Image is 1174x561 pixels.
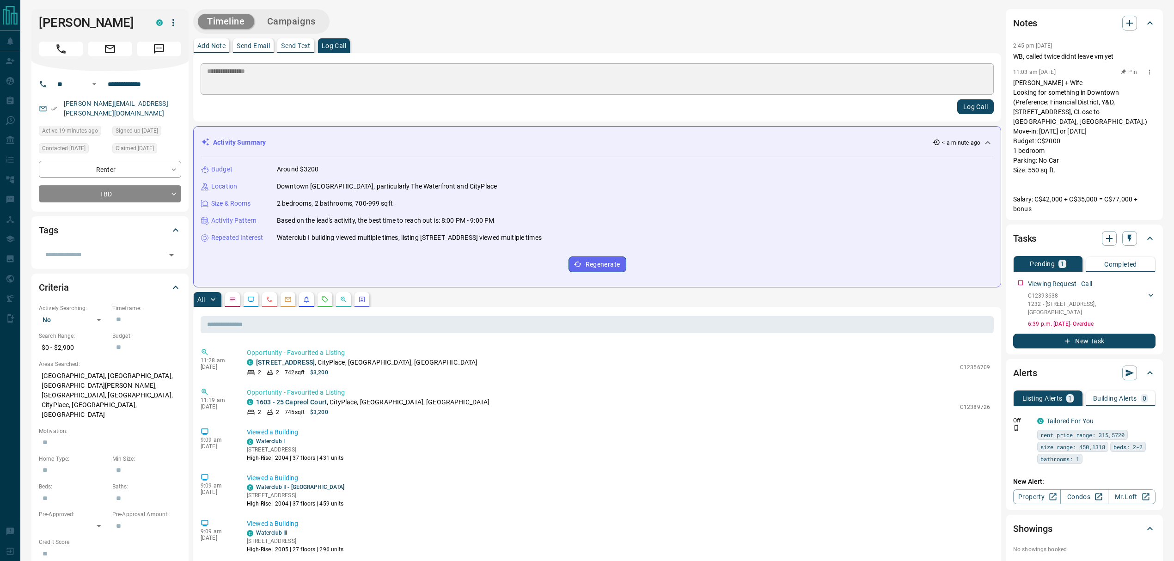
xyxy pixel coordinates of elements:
[258,368,261,377] p: 2
[277,165,319,174] p: Around $3200
[116,126,158,135] span: Signed up [DATE]
[198,14,254,29] button: Timeline
[112,510,181,518] p: Pre-Approval Amount:
[321,296,329,303] svg: Requests
[256,398,327,406] a: 1603 - 25 Capreol Court
[1068,395,1072,402] p: 1
[39,304,108,312] p: Actively Searching:
[201,357,233,364] p: 11:28 am
[211,182,237,191] p: Location
[39,161,181,178] div: Renter
[201,535,233,541] p: [DATE]
[247,439,253,445] div: condos.ca
[1013,231,1036,246] h2: Tasks
[201,437,233,443] p: 9:09 am
[211,199,251,208] p: Size & Rooms
[39,312,108,327] div: No
[39,219,181,241] div: Tags
[39,427,181,435] p: Motivation:
[116,144,154,153] span: Claimed [DATE]
[1028,290,1156,318] div: C123936381232 - [STREET_ADDRESS],[GEOGRAPHIC_DATA]
[112,455,181,463] p: Min Size:
[1093,395,1137,402] p: Building Alerts
[211,216,257,226] p: Activity Pattern
[165,249,178,262] button: Open
[1013,416,1032,425] p: Off
[51,105,57,112] svg: Email Verified
[1013,477,1156,487] p: New Alert:
[201,443,233,450] p: [DATE]
[281,43,311,49] p: Send Text
[1013,69,1056,75] p: 11:03 am [DATE]
[201,482,233,489] p: 9:09 am
[201,134,993,151] div: Activity Summary< a minute ago
[256,438,285,445] a: Waterclub Ⅰ
[285,368,305,377] p: 742 sqft
[957,99,994,114] button: Log Call
[277,233,542,243] p: Waterclub I building viewed multiple times, listing [STREET_ADDRESS] viewed multiple times
[277,182,497,191] p: Downtown [GEOGRAPHIC_DATA], particularly The Waterfront and CityPlace
[88,42,132,56] span: Email
[276,408,279,416] p: 2
[1013,489,1061,504] a: Property
[137,42,181,56] span: Message
[1104,261,1137,268] p: Completed
[247,484,253,491] div: condos.ca
[569,256,626,272] button: Regenerate
[39,482,108,491] p: Beds:
[247,348,990,358] p: Opportunity - Favourited a Listing
[201,403,233,410] p: [DATE]
[277,216,494,226] p: Based on the lead's activity, the best time to reach out is: 8:00 PM - 9:00 PM
[112,332,181,340] p: Budget:
[1013,362,1156,384] div: Alerts
[256,359,315,366] a: [STREET_ADDRESS]
[39,360,181,368] p: Areas Searched:
[1040,454,1079,463] span: bathrooms: 1
[201,528,233,535] p: 9:09 am
[1030,261,1055,267] p: Pending
[303,296,310,303] svg: Listing Alerts
[207,67,987,91] textarea: To enrich screen reader interactions, please activate Accessibility in Grammarly extension settings
[258,14,325,29] button: Campaigns
[247,454,344,462] p: High-Rise | 2004 | 37 floors | 431 units
[1108,489,1156,504] a: Mr.Loft
[39,276,181,299] div: Criteria
[247,388,990,397] p: Opportunity - Favourited a Listing
[211,165,232,174] p: Budget
[1013,16,1037,30] h2: Notes
[1116,68,1143,76] button: Pin
[112,143,181,156] div: Thu May 09 2024
[1013,521,1052,536] h2: Showings
[112,482,181,491] p: Baths:
[247,473,990,483] p: Viewed a Building
[1028,320,1156,328] p: 6:39 p.m. [DATE] - Overdue
[358,296,366,303] svg: Agent Actions
[247,296,255,303] svg: Lead Browsing Activity
[39,510,108,518] p: Pre-Approved:
[39,280,69,295] h2: Criteria
[1013,425,1020,431] svg: Push Notification Only
[42,126,98,135] span: Active 19 minutes ago
[247,359,253,366] div: condos.ca
[39,340,108,355] p: $0 - $2,900
[247,491,345,500] p: [STREET_ADDRESS]
[112,126,181,139] div: Fri Jul 30 2021
[1022,395,1063,402] p: Listing Alerts
[256,484,345,490] a: Waterclub Ⅱ - [GEOGRAPHIC_DATA]
[201,489,233,495] p: [DATE]
[247,530,253,537] div: condos.ca
[284,296,292,303] svg: Emails
[42,144,86,153] span: Contacted [DATE]
[112,304,181,312] p: Timeframe:
[277,199,393,208] p: 2 bedrooms, 2 bathrooms, 700-999 sqft
[1013,518,1156,540] div: Showings
[39,223,58,238] h2: Tags
[39,143,108,156] div: Sun Aug 08 2021
[237,43,270,49] p: Send Email
[1037,418,1044,424] div: condos.ca
[1040,430,1125,439] span: rent price range: 315,5720
[39,538,181,546] p: Credit Score:
[960,363,990,372] p: C12356709
[247,545,344,554] p: High-Rise | 2005 | 27 floors | 296 units
[39,42,83,56] span: Call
